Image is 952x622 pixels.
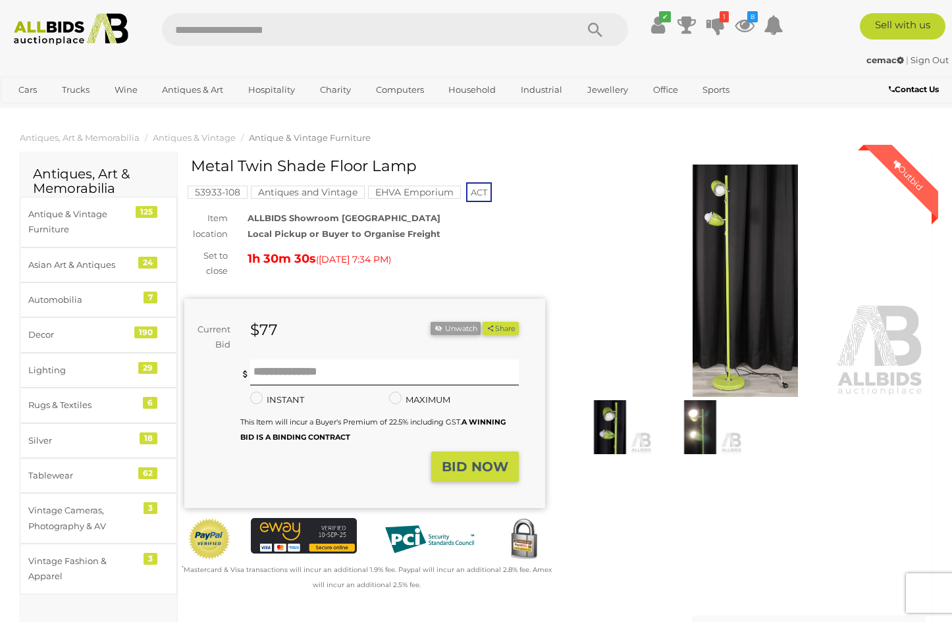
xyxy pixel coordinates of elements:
a: Jewellery [579,79,637,101]
a: Contact Us [889,82,942,97]
a: Tablewear 62 [20,458,177,493]
img: Metal Twin Shade Floor Lamp [658,400,742,454]
div: 29 [138,362,157,374]
small: This Item will incur a Buyer's Premium of 22.5% including GST. [240,417,506,442]
a: Wine [106,79,146,101]
div: Silver [28,433,137,448]
a: 53933-108 [188,187,248,197]
li: Unwatch this item [431,322,481,336]
div: Vintage Fashion & Apparel [28,554,137,584]
h2: Antiques, Art & Memorabilia [33,167,164,195]
mark: EHVA Emporium [368,186,461,199]
img: Official PayPal Seal [188,518,231,560]
mark: 53933-108 [188,186,248,199]
strong: BID NOW [442,459,508,475]
span: ( ) [316,254,391,265]
a: Hospitality [240,79,304,101]
a: 1 [706,13,726,37]
button: Share [483,322,519,336]
div: Item location [174,211,238,242]
a: Antiques, Art & Memorabilia [20,132,140,143]
div: 6 [143,397,157,409]
a: Antiques and Vintage [251,187,365,197]
a: Sell with us [860,13,945,39]
div: 190 [134,326,157,338]
button: BID NOW [431,452,519,482]
a: Antiques & Art [153,79,232,101]
span: ACT [466,182,492,202]
div: 3 [144,553,157,565]
strong: cemac [866,55,904,65]
a: cemac [866,55,906,65]
img: eWAY Payment Gateway [251,518,357,554]
div: Tablewear [28,468,137,483]
img: Metal Twin Shade Floor Lamp [568,400,652,454]
div: Decor [28,327,137,342]
a: Asian Art & Antiques 24 [20,247,177,282]
span: | [906,55,909,65]
div: 24 [138,257,157,269]
a: Automobilia 7 [20,282,177,317]
div: Vintage Cameras, Photography & AV [28,503,137,534]
img: Metal Twin Shade Floor Lamp [565,165,926,397]
div: Rugs & Textiles [28,398,137,413]
div: Asian Art & Antiques [28,257,137,272]
div: 3 [144,502,157,514]
img: Secured by Rapid SSL [502,518,546,561]
strong: ALLBIDS Showroom [GEOGRAPHIC_DATA] [248,213,440,223]
a: Household [440,79,504,101]
img: Allbids.com.au [7,13,135,45]
b: Contact Us [889,84,939,94]
a: Cars [10,79,45,101]
button: Search [562,13,628,46]
span: [DATE] 7:34 PM [319,253,388,265]
div: 125 [136,206,157,218]
div: 62 [138,467,157,479]
div: 18 [140,432,157,444]
a: Vintage Fashion & Apparel 3 [20,544,177,594]
strong: Local Pickup or Buyer to Organise Freight [248,228,440,239]
div: Lighting [28,363,137,378]
a: Silver 18 [20,423,177,458]
div: Antique & Vintage Furniture [28,207,137,238]
div: 7 [144,292,157,303]
div: Current Bid [184,322,240,353]
a: Industrial [512,79,571,101]
mark: Antiques and Vintage [251,186,365,199]
div: Outbid [878,145,938,205]
small: Mastercard & Visa transactions will incur an additional 1.9% fee. Paypal will incur an additional... [182,565,552,589]
a: EHVA Emporium [368,187,461,197]
a: Trucks [53,79,98,101]
a: 8 [735,13,754,37]
a: Antiques & Vintage [153,132,236,143]
a: [GEOGRAPHIC_DATA] [10,101,120,122]
a: Lighting 29 [20,353,177,388]
div: Automobilia [28,292,137,307]
a: Vintage Cameras, Photography & AV 3 [20,493,177,544]
a: Computers [367,79,433,101]
img: PCI DSS compliant [377,518,483,560]
a: Charity [311,79,359,101]
a: Sign Out [911,55,949,65]
a: Rugs & Textiles 6 [20,388,177,423]
strong: $77 [250,321,278,339]
i: 1 [720,11,729,22]
h1: Metal Twin Shade Floor Lamp [191,158,542,174]
strong: 1h 30m 30s [248,251,316,266]
i: 8 [747,11,758,22]
a: Sports [694,79,738,101]
a: Decor 190 [20,317,177,352]
label: MAXIMUM [389,392,450,407]
a: Antique & Vintage Furniture [249,132,371,143]
a: Antique & Vintage Furniture 125 [20,197,177,247]
div: Set to close [174,248,238,279]
button: Unwatch [431,322,481,336]
label: INSTANT [250,392,304,407]
i: ✔ [659,11,671,22]
a: Office [645,79,687,101]
a: ✔ [648,13,668,37]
